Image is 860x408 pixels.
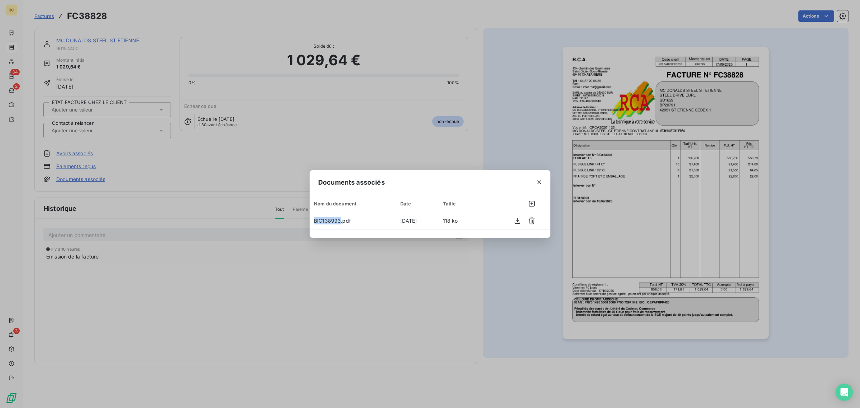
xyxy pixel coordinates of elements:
span: BIC138993.pdf [314,218,351,224]
div: Taille [443,201,474,207]
span: Documents associés [318,177,385,187]
div: Open Intercom Messenger [836,384,853,401]
span: 118 ko [443,218,458,224]
div: Nom du document [314,201,392,207]
div: Date [400,201,434,207]
span: [DATE] [400,218,417,224]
